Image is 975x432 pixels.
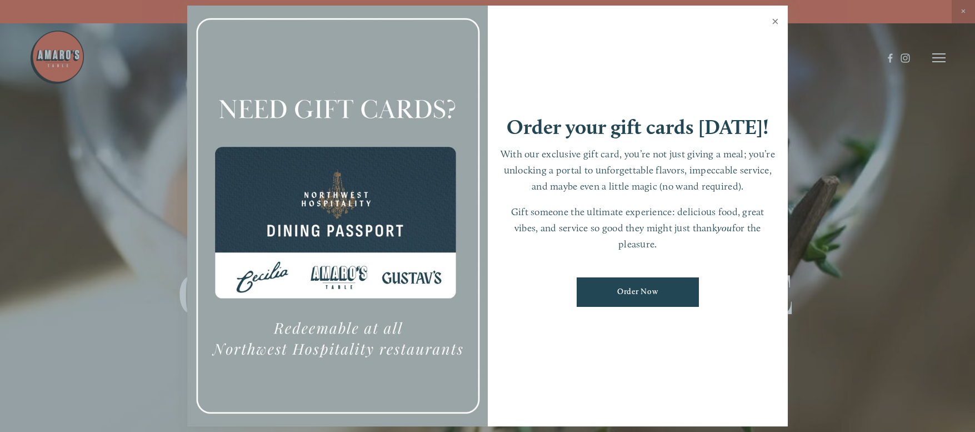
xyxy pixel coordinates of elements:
p: Gift someone the ultimate experience: delicious food, great vibes, and service so good they might... [499,204,777,252]
h1: Order your gift cards [DATE]! [507,117,769,137]
a: Order Now [577,277,699,307]
p: With our exclusive gift card, you’re not just giving a meal; you’re unlocking a portal to unforge... [499,146,777,194]
a: Close [764,7,786,38]
em: you [717,222,732,234]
